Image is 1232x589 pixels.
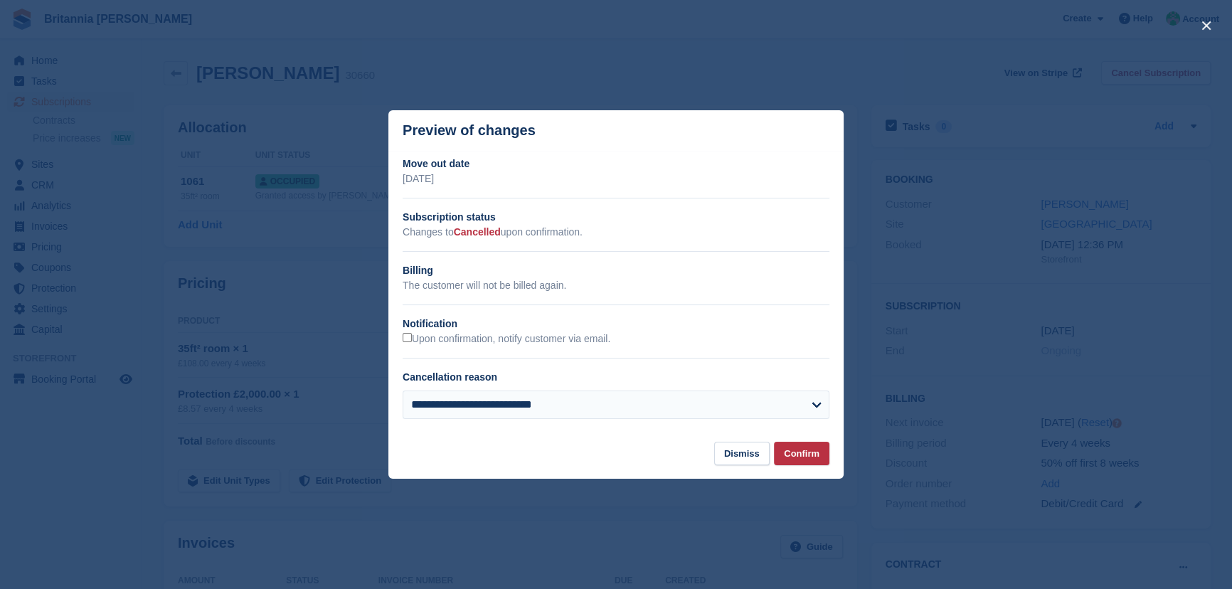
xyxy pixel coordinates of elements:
[403,371,497,383] label: Cancellation reason
[403,122,536,139] p: Preview of changes
[403,263,829,278] h2: Billing
[714,442,770,465] button: Dismiss
[403,317,829,331] h2: Notification
[774,442,829,465] button: Confirm
[403,278,829,293] p: The customer will not be billed again.
[403,333,412,342] input: Upon confirmation, notify customer via email.
[1195,14,1218,37] button: close
[403,333,610,346] label: Upon confirmation, notify customer via email.
[454,226,501,238] span: Cancelled
[403,171,829,186] p: [DATE]
[403,156,829,171] h2: Move out date
[403,210,829,225] h2: Subscription status
[403,225,829,240] p: Changes to upon confirmation.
